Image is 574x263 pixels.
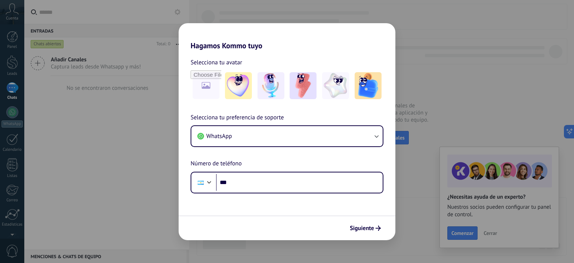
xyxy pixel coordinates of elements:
button: WhatsApp [191,126,383,146]
span: WhatsApp [206,132,232,140]
span: Número de teléfono [191,159,242,169]
img: -4.jpeg [322,72,349,99]
span: Selecciona tu avatar [191,58,242,67]
h2: Hagamos Kommo tuyo [179,23,395,50]
div: Argentina: + 54 [194,175,208,190]
img: -2.jpeg [257,72,284,99]
img: -3.jpeg [290,72,317,99]
span: Siguiente [350,226,374,231]
img: -5.jpeg [355,72,382,99]
span: Selecciona tu preferencia de soporte [191,113,284,123]
button: Siguiente [346,222,384,235]
img: -1.jpeg [225,72,252,99]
